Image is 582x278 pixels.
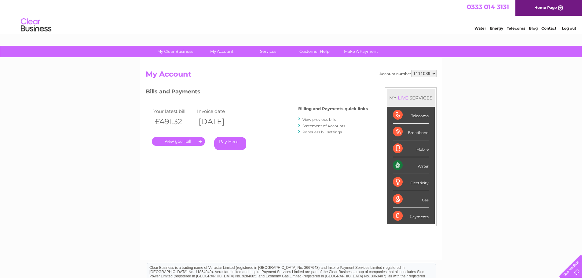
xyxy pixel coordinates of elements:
[490,26,503,31] a: Energy
[379,70,437,77] div: Account number
[302,124,345,128] a: Statement of Accounts
[562,26,576,31] a: Log out
[243,46,293,57] a: Services
[529,26,538,31] a: Blog
[289,46,340,57] a: Customer Help
[152,115,196,128] th: £491.32
[302,117,336,122] a: View previous bills
[150,46,200,57] a: My Clear Business
[147,3,436,30] div: Clear Business is a trading name of Verastar Limited (registered in [GEOGRAPHIC_DATA] No. 3667643...
[393,191,429,208] div: Gas
[302,130,342,134] a: Paperless bill settings
[393,174,429,191] div: Electricity
[20,16,52,34] img: logo.png
[336,46,386,57] a: Make A Payment
[467,3,509,11] a: 0333 014 3131
[214,137,246,150] a: Pay Here
[541,26,556,31] a: Contact
[152,107,196,115] td: Your latest bill
[196,107,240,115] td: Invoice date
[196,46,247,57] a: My Account
[393,107,429,124] div: Telecoms
[146,70,437,81] h2: My Account
[397,95,409,101] div: LIVE
[387,89,435,107] div: MY SERVICES
[298,107,368,111] h4: Billing and Payments quick links
[474,26,486,31] a: Water
[393,208,429,224] div: Payments
[507,26,525,31] a: Telecoms
[393,140,429,157] div: Mobile
[393,157,429,174] div: Water
[393,124,429,140] div: Broadband
[196,115,240,128] th: [DATE]
[152,137,205,146] a: .
[146,87,368,98] h3: Bills and Payments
